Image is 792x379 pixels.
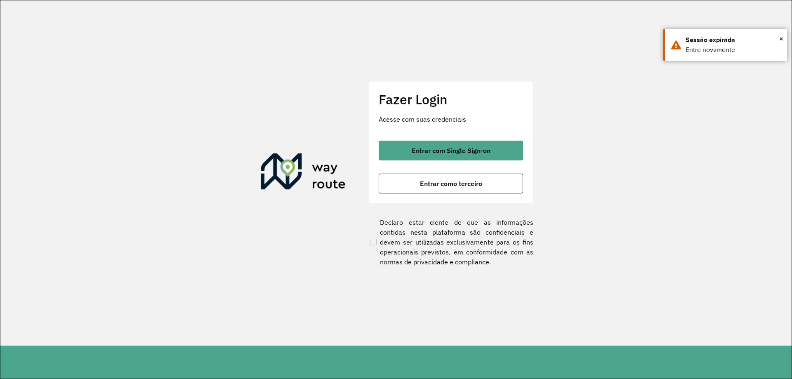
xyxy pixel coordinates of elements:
span: × [779,33,783,45]
div: Sessão expirada [686,35,781,45]
button: Close [779,33,783,45]
button: button [379,141,523,160]
h2: Fazer Login [379,92,523,107]
p: Acesse com suas credenciais [379,114,523,124]
div: Entre novamente [686,45,781,55]
span: Entrar com Single Sign-on [412,147,490,154]
span: Entrar como terceiro [420,180,482,187]
button: button [379,174,523,193]
label: Declaro estar ciente de que as informações contidas nesta plataforma são confidenciais e devem se... [368,217,533,267]
img: Roteirizador AmbevTech [261,153,346,193]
